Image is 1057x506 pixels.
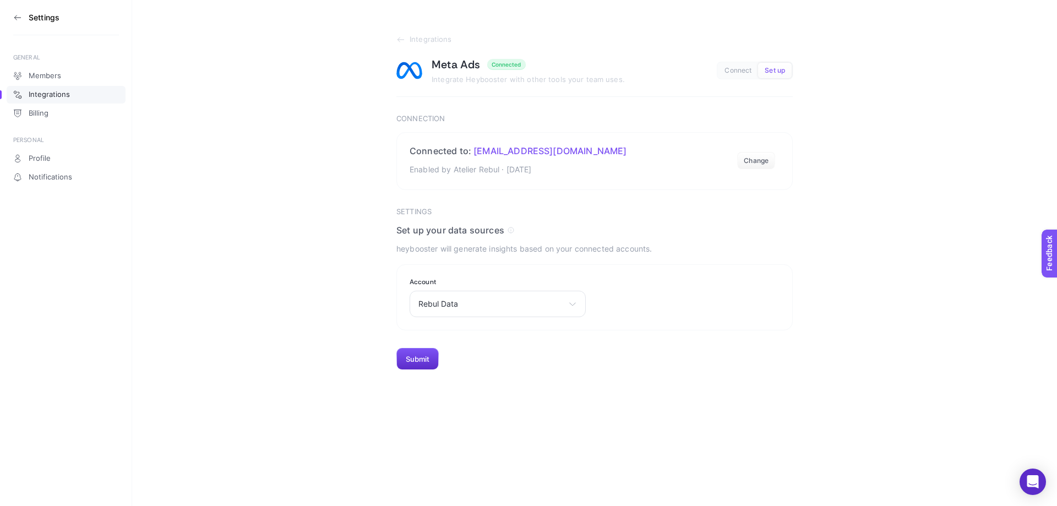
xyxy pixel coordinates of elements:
[492,61,521,68] div: Connected
[7,67,126,85] a: Members
[29,154,51,163] span: Profile
[29,72,61,80] span: Members
[29,90,70,99] span: Integrations
[724,67,751,75] span: Connect
[396,208,793,216] h3: Settings
[473,145,626,156] span: [EMAIL_ADDRESS][DOMAIN_NAME]
[765,67,785,75] span: Set up
[758,63,792,78] button: Set up
[410,145,627,156] h2: Connected to:
[7,168,126,186] a: Notifications
[13,135,119,144] div: PERSONAL
[396,242,793,255] p: heybooster will generate insights based on your connected accounts.
[718,63,758,78] button: Connect
[1020,469,1046,495] div: Open Intercom Messenger
[29,13,59,22] h3: Settings
[410,163,627,176] p: Enabled by Atelier Rebul · [DATE]
[396,225,504,236] span: Set up your data sources
[432,57,481,72] h1: Meta Ads
[7,150,126,167] a: Profile
[410,278,586,286] label: Account
[418,300,564,308] span: Rebul Data
[7,105,126,122] a: Billing
[396,35,793,44] a: Integrations
[396,348,439,370] button: Submit
[29,109,48,118] span: Billing
[410,35,452,44] span: Integrations
[7,3,42,12] span: Feedback
[432,75,625,84] span: Integrate Heybooster with other tools your team uses.
[29,173,72,182] span: Notifications
[13,53,119,62] div: GENERAL
[7,86,126,104] a: Integrations
[737,152,775,170] button: Change
[396,115,793,123] h3: Connection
